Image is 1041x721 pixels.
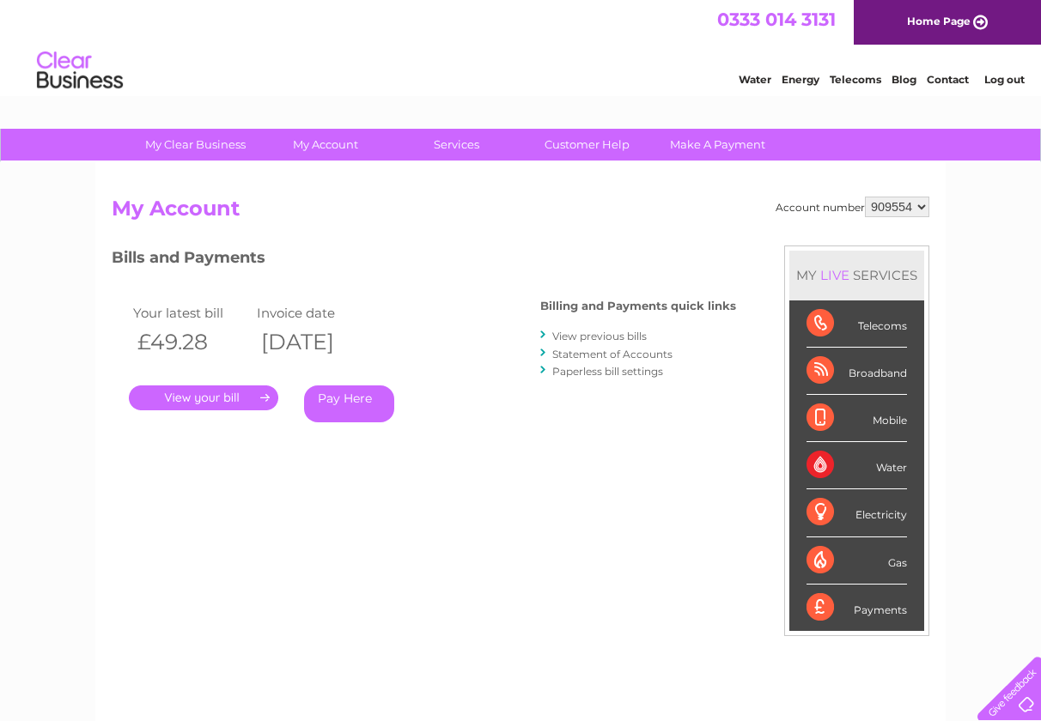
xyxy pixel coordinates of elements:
[807,395,907,442] div: Mobile
[776,197,929,217] div: Account number
[892,73,916,86] a: Blog
[717,9,836,30] a: 0333 014 3131
[830,73,881,86] a: Telecoms
[125,129,266,161] a: My Clear Business
[112,197,929,229] h2: My Account
[304,385,394,422] a: Pay Here
[807,300,907,348] div: Telecoms
[540,300,736,312] h4: Billing and Payments quick links
[36,45,124,97] img: logo.png
[739,73,771,86] a: Water
[807,348,907,395] div: Broadband
[552,365,663,378] a: Paperless bill settings
[129,385,278,410] a: .
[386,129,527,161] a: Services
[516,129,658,161] a: Customer Help
[112,245,736,276] h3: Bills and Payments
[984,73,1025,86] a: Log out
[807,585,907,631] div: Payments
[807,442,907,489] div: Water
[789,251,924,300] div: MY SERVICES
[817,267,853,283] div: LIVE
[807,489,907,536] div: Electricity
[807,537,907,585] div: Gas
[927,73,969,86] a: Contact
[129,324,253,360] th: £49.28
[253,324,376,360] th: [DATE]
[255,129,397,161] a: My Account
[253,301,376,324] td: Invoice date
[552,330,647,342] a: View previous bills
[116,9,928,83] div: Clear Business is a trading name of Verastar Limited (registered in [GEOGRAPHIC_DATA] No. 3667643...
[552,348,673,360] a: Statement of Accounts
[129,301,253,324] td: Your latest bill
[782,73,819,86] a: Energy
[647,129,788,161] a: Make A Payment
